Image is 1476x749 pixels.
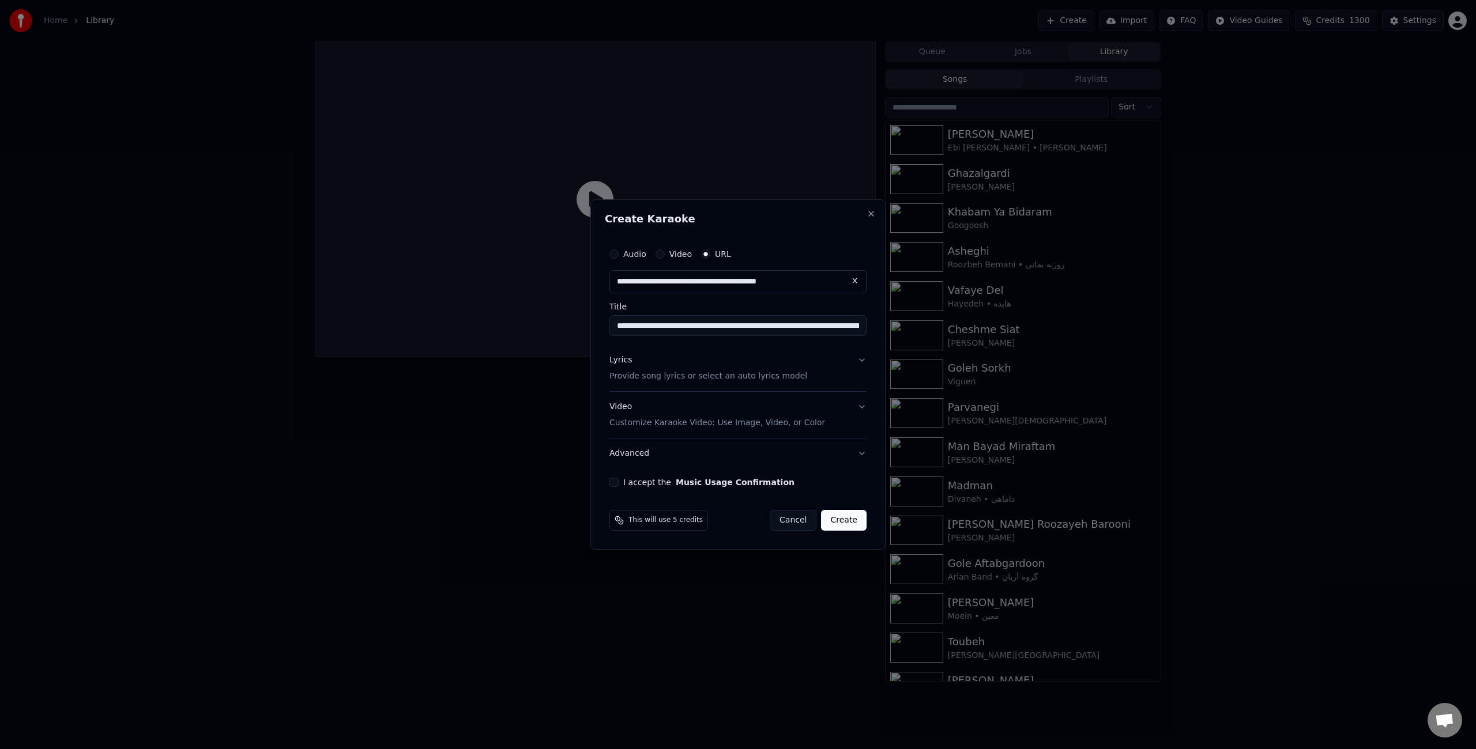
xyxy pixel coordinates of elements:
button: Advanced [609,438,867,468]
button: I accept the [676,478,795,486]
label: URL [715,250,731,258]
p: Customize Karaoke Video: Use Image, Video, or Color [609,417,825,429]
label: I accept the [623,478,795,486]
div: Video [609,401,825,429]
span: This will use 5 credits [628,516,703,525]
label: Audio [623,250,646,258]
h2: Create Karaoke [605,214,871,224]
div: Lyrics [609,354,632,366]
button: Create [821,510,867,531]
button: Cancel [770,510,816,531]
p: Provide song lyrics or select an auto lyrics model [609,370,807,382]
button: LyricsProvide song lyrics or select an auto lyrics model [609,345,867,391]
label: Video [669,250,692,258]
label: Title [609,302,867,311]
button: VideoCustomize Karaoke Video: Use Image, Video, or Color [609,392,867,438]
